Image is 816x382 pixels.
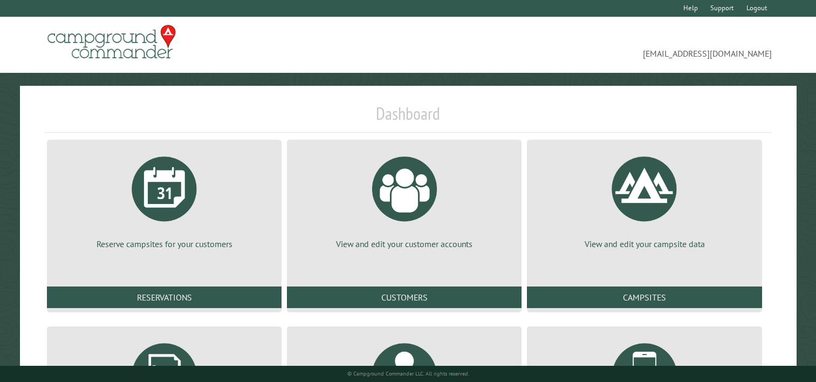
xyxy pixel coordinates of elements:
a: Reserve campsites for your customers [60,148,269,250]
h1: Dashboard [44,103,772,133]
a: View and edit your campsite data [540,148,749,250]
small: © Campground Commander LLC. All rights reserved. [347,370,469,377]
a: View and edit your customer accounts [300,148,509,250]
img: Campground Commander [44,21,179,63]
a: Campsites [527,286,762,308]
a: Reservations [47,286,282,308]
a: Customers [287,286,522,308]
p: Reserve campsites for your customers [60,238,269,250]
span: [EMAIL_ADDRESS][DOMAIN_NAME] [408,30,772,60]
p: View and edit your campsite data [540,238,749,250]
p: View and edit your customer accounts [300,238,509,250]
